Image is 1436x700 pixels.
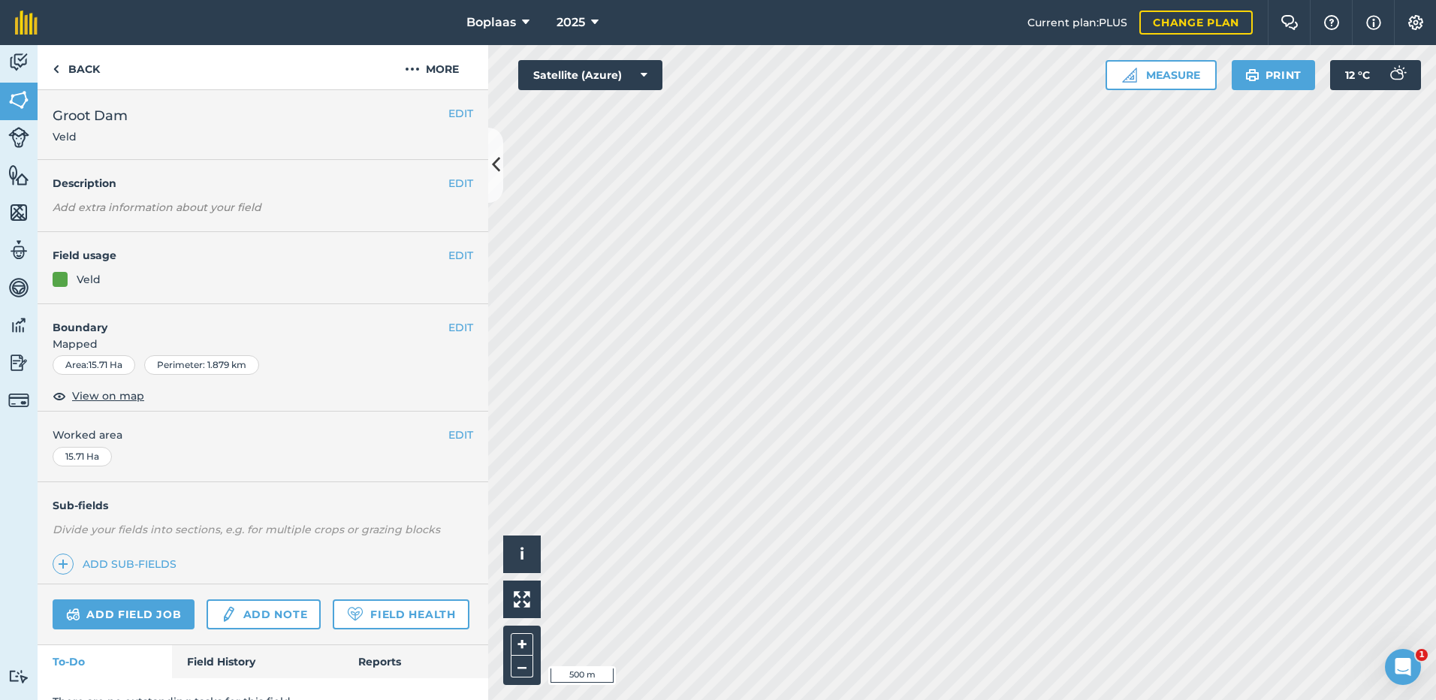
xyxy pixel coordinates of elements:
[1407,15,1425,30] img: A cog icon
[53,554,183,575] a: Add sub-fields
[514,591,530,608] img: Four arrows, one pointing top left, one top right, one bottom right and the last bottom left
[53,60,59,78] img: svg+xml;base64,PHN2ZyB4bWxucz0iaHR0cDovL3d3dy53My5vcmcvMjAwMC9zdmciIHdpZHRoPSI5IiBoZWlnaHQ9IjI0Ii...
[1027,14,1127,31] span: Current plan : PLUS
[53,247,448,264] h4: Field usage
[1385,649,1421,685] iframe: Intercom live chat
[53,387,144,405] button: View on map
[1139,11,1253,35] a: Change plan
[144,355,259,375] div: Perimeter : 1.879 km
[343,645,488,678] a: Reports
[66,605,80,623] img: svg+xml;base64,PD94bWwgdmVyc2lvbj0iMS4wIiBlbmNvZGluZz0idXRmLTgiPz4KPCEtLSBHZW5lcmF0b3I6IEFkb2JlIE...
[8,89,29,111] img: svg+xml;base64,PHN2ZyB4bWxucz0iaHR0cDovL3d3dy53My5vcmcvMjAwMC9zdmciIHdpZHRoPSI1NiIgaGVpZ2h0PSI2MC...
[520,545,524,563] span: i
[58,555,68,573] img: svg+xml;base64,PHN2ZyB4bWxucz0iaHR0cDovL3d3dy53My5vcmcvMjAwMC9zdmciIHdpZHRoPSIxNCIgaGVpZ2h0PSIyNC...
[53,387,66,405] img: svg+xml;base64,PHN2ZyB4bWxucz0iaHR0cDovL3d3dy53My5vcmcvMjAwMC9zdmciIHdpZHRoPSIxOCIgaGVpZ2h0PSIyNC...
[8,352,29,374] img: svg+xml;base64,PD94bWwgdmVyc2lvbj0iMS4wIiBlbmNvZGluZz0idXRmLTgiPz4KPCEtLSBHZW5lcmF0b3I6IEFkb2JlIE...
[448,427,473,443] button: EDIT
[53,523,440,536] em: Divide your fields into sections, e.g. for multiple crops or grazing blocks
[466,14,516,32] span: Boplaas
[53,201,261,214] em: Add extra information about your field
[8,314,29,336] img: svg+xml;base64,PD94bWwgdmVyc2lvbj0iMS4wIiBlbmNvZGluZz0idXRmLTgiPz4KPCEtLSBHZW5lcmF0b3I6IEFkb2JlIE...
[8,51,29,74] img: svg+xml;base64,PD94bWwgdmVyc2lvbj0iMS4wIiBlbmNvZGluZz0idXRmLTgiPz4KPCEtLSBHZW5lcmF0b3I6IEFkb2JlIE...
[1416,649,1428,661] span: 1
[38,45,115,89] a: Back
[38,336,488,352] span: Mapped
[511,656,533,677] button: –
[207,599,321,629] a: Add note
[448,247,473,264] button: EDIT
[53,105,128,126] span: Groot Dam
[8,276,29,299] img: svg+xml;base64,PD94bWwgdmVyc2lvbj0iMS4wIiBlbmNvZGluZz0idXRmLTgiPz4KPCEtLSBHZW5lcmF0b3I6IEFkb2JlIE...
[8,239,29,261] img: svg+xml;base64,PD94bWwgdmVyc2lvbj0iMS4wIiBlbmNvZGluZz0idXRmLTgiPz4KPCEtLSBHZW5lcmF0b3I6IEFkb2JlIE...
[511,633,533,656] button: +
[8,669,29,683] img: svg+xml;base64,PD94bWwgdmVyc2lvbj0iMS4wIiBlbmNvZGluZz0idXRmLTgiPz4KPCEtLSBHZW5lcmF0b3I6IEFkb2JlIE...
[1281,15,1299,30] img: Two speech bubbles overlapping with the left bubble in the forefront
[53,599,195,629] a: Add field job
[333,599,469,629] a: Field Health
[53,447,112,466] div: 15.71 Ha
[53,129,128,144] span: Veld
[8,164,29,186] img: svg+xml;base64,PHN2ZyB4bWxucz0iaHR0cDovL3d3dy53My5vcmcvMjAwMC9zdmciIHdpZHRoPSI1NiIgaGVpZ2h0PSI2MC...
[72,388,144,404] span: View on map
[38,497,488,514] h4: Sub-fields
[1345,60,1370,90] span: 12 ° C
[172,645,342,678] a: Field History
[77,271,101,288] div: Veld
[518,60,662,90] button: Satellite (Azure)
[405,60,420,78] img: svg+xml;base64,PHN2ZyB4bWxucz0iaHR0cDovL3d3dy53My5vcmcvMjAwMC9zdmciIHdpZHRoPSIyMCIgaGVpZ2h0PSIyNC...
[53,355,135,375] div: Area : 15.71 Ha
[1366,14,1381,32] img: svg+xml;base64,PHN2ZyB4bWxucz0iaHR0cDovL3d3dy53My5vcmcvMjAwMC9zdmciIHdpZHRoPSIxNyIgaGVpZ2h0PSIxNy...
[1382,60,1412,90] img: svg+xml;base64,PD94bWwgdmVyc2lvbj0iMS4wIiBlbmNvZGluZz0idXRmLTgiPz4KPCEtLSBHZW5lcmF0b3I6IEFkb2JlIE...
[15,11,38,35] img: fieldmargin Logo
[8,127,29,148] img: svg+xml;base64,PD94bWwgdmVyc2lvbj0iMS4wIiBlbmNvZGluZz0idXRmLTgiPz4KPCEtLSBHZW5lcmF0b3I6IEFkb2JlIE...
[503,536,541,573] button: i
[1106,60,1217,90] button: Measure
[376,45,488,89] button: More
[448,175,473,192] button: EDIT
[53,427,473,443] span: Worked area
[448,105,473,122] button: EDIT
[53,175,473,192] h4: Description
[557,14,585,32] span: 2025
[38,304,448,336] h4: Boundary
[8,390,29,411] img: svg+xml;base64,PD94bWwgdmVyc2lvbj0iMS4wIiBlbmNvZGluZz0idXRmLTgiPz4KPCEtLSBHZW5lcmF0b3I6IEFkb2JlIE...
[1232,60,1316,90] button: Print
[1323,15,1341,30] img: A question mark icon
[1245,66,1260,84] img: svg+xml;base64,PHN2ZyB4bWxucz0iaHR0cDovL3d3dy53My5vcmcvMjAwMC9zdmciIHdpZHRoPSIxOSIgaGVpZ2h0PSIyNC...
[8,201,29,224] img: svg+xml;base64,PHN2ZyB4bWxucz0iaHR0cDovL3d3dy53My5vcmcvMjAwMC9zdmciIHdpZHRoPSI1NiIgaGVpZ2h0PSI2MC...
[220,605,237,623] img: svg+xml;base64,PD94bWwgdmVyc2lvbj0iMS4wIiBlbmNvZGluZz0idXRmLTgiPz4KPCEtLSBHZW5lcmF0b3I6IEFkb2JlIE...
[1122,68,1137,83] img: Ruler icon
[1330,60,1421,90] button: 12 °C
[38,645,172,678] a: To-Do
[448,319,473,336] button: EDIT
